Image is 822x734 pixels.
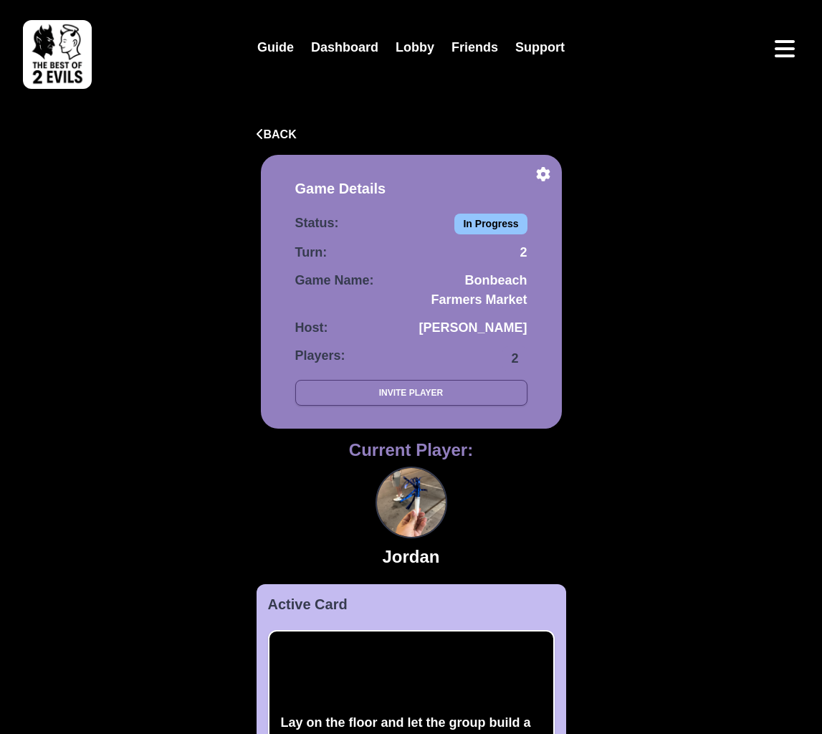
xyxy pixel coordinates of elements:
button: Open menu [770,34,799,63]
span: Turn: [295,243,411,262]
span: Bonbeach Farmers Market [411,271,527,310]
span: 2 [411,243,527,262]
span: Host: [295,318,411,338]
span: View all players [502,346,527,371]
span: Status: [295,214,455,233]
span: Players: [295,346,503,366]
button: Game Settings [536,163,550,185]
span: Jordan [382,544,439,570]
h2: Current Player: [349,440,473,461]
a: Support [507,32,573,63]
span: In Progress [454,214,527,234]
span: Game Name: [295,271,411,290]
a: Lobby [387,32,443,63]
span: [PERSON_NAME] [411,318,527,338]
button: Back [257,126,297,143]
a: Friends [443,32,507,63]
a: Dashboard [302,32,387,63]
button: Invite Player [295,380,527,406]
span: Game Details [295,178,386,199]
img: Player Avatar [376,467,447,538]
h3: Active Card [268,596,555,613]
a: Guide [249,32,302,63]
img: best of 2 evils logo [23,20,92,89]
